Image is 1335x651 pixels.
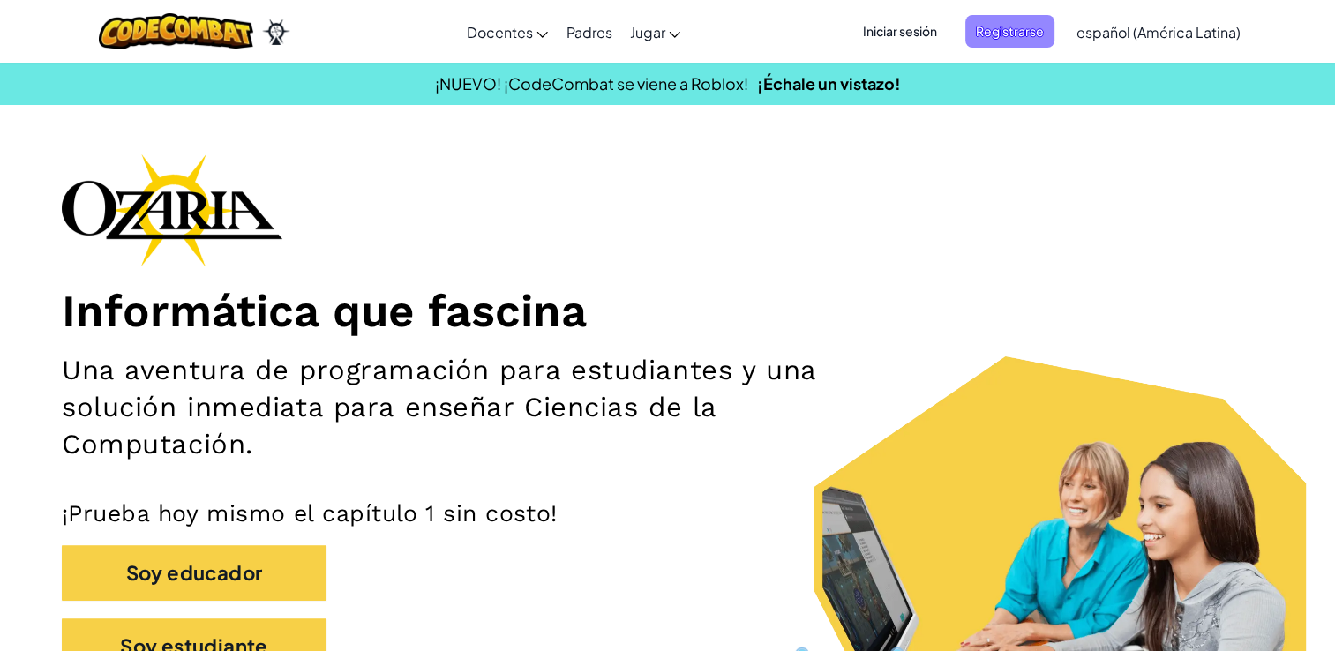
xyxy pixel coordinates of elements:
[620,8,689,56] a: Jugar
[62,153,282,266] img: Ozaria branding logo
[62,284,1273,339] h1: Informática que fascina
[629,23,664,41] span: Jugar
[557,8,620,56] a: Padres
[262,19,290,45] img: Ozaria
[62,498,1273,528] p: ¡Prueba hoy mismo el capítulo 1 sin costo!
[62,352,874,463] h2: Una aventura de programación para estudiantes y una solución inmediata para enseñar Ciencias de l...
[62,545,326,601] button: Soy educador
[1068,8,1249,56] a: español (América Latina)
[457,8,557,56] a: Docentes
[435,73,748,94] span: ¡NUEVO! ¡CodeCombat se viene a Roblox!
[852,15,948,48] button: Iniciar sesión
[965,15,1054,48] button: Registrarse
[757,73,901,94] a: ¡Échale un vistazo!
[99,13,253,49] img: CodeCombat logo
[1076,23,1241,41] span: español (América Latina)
[466,23,532,41] span: Docentes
